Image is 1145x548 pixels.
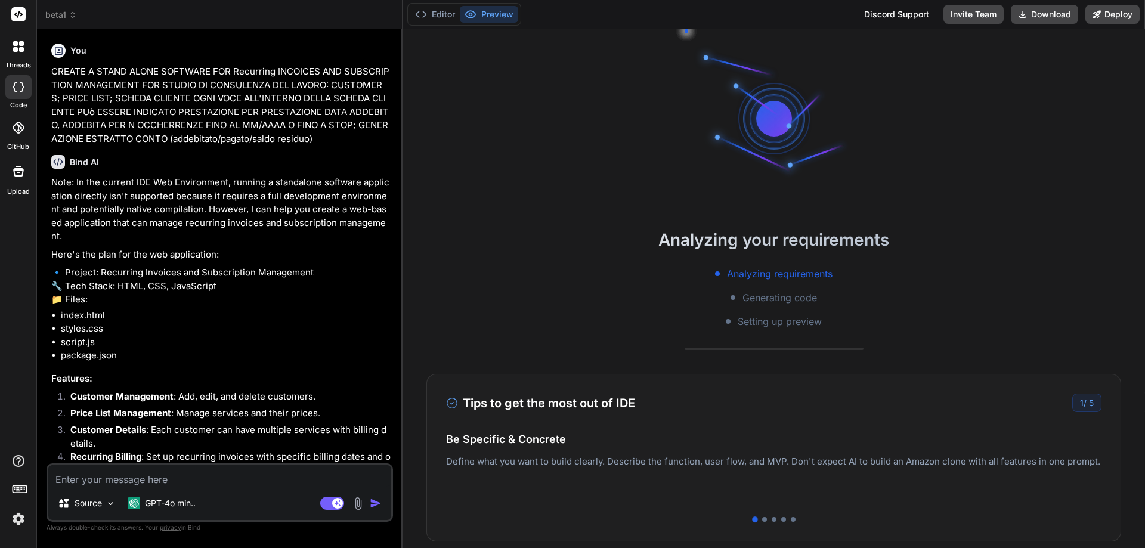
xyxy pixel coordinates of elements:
[145,497,196,509] p: GPT-4o min..
[1085,5,1140,24] button: Deploy
[61,309,391,323] li: index.html
[51,176,391,243] p: Note: In the current IDE Web Environment, running a standalone software application directly isn'...
[61,349,391,363] li: package.json
[1072,394,1101,412] div: /
[7,187,30,197] label: Upload
[61,450,391,477] li: : Set up recurring invoices with specific billing dates and occurrences.
[857,5,936,24] div: Discord Support
[738,314,822,329] span: Setting up preview
[61,423,391,450] li: : Each customer can have multiple services with billing details.
[106,499,116,509] img: Pick Models
[410,6,460,23] button: Editor
[742,290,817,305] span: Generating code
[70,391,174,402] strong: Customer Management
[75,497,102,509] p: Source
[51,248,391,262] p: Here's the plan for the web application:
[61,322,391,336] li: styles.css
[61,407,391,423] li: : Manage services and their prices.
[10,100,27,110] label: code
[45,9,77,21] span: beta1
[943,5,1004,24] button: Invite Team
[128,497,140,509] img: GPT-4o mini
[1080,398,1084,408] span: 1
[351,497,365,510] img: attachment
[70,45,86,57] h6: You
[70,424,146,435] strong: Customer Details
[403,227,1145,252] h2: Analyzing your requirements
[70,156,99,168] h6: Bind AI
[61,390,391,407] li: : Add, edit, and delete customers.
[5,60,31,70] label: threads
[1011,5,1078,24] button: Download
[7,142,29,152] label: GitHub
[61,336,391,349] li: script.js
[8,509,29,529] img: settings
[446,394,635,412] h3: Tips to get the most out of IDE
[370,497,382,509] img: icon
[1089,398,1094,408] span: 5
[70,407,171,419] strong: Price List Management
[727,267,833,281] span: Analyzing requirements
[47,522,393,533] p: Always double-check its answers. Your in Bind
[160,524,181,531] span: privacy
[460,6,518,23] button: Preview
[51,372,391,386] h3: Features:
[51,65,391,145] p: CREATE A STAND ALONE SOFTWARE FOR Recurring INCOICES AND SUBSCRIPTION MANAGEMENT FOR STUDIO DI CO...
[51,266,391,306] p: 🔹 Project: Recurring Invoices and Subscription Management 🔧 Tech Stack: HTML, CSS, JavaScript 📁 F...
[70,451,141,462] strong: Recurring Billing
[446,431,1101,447] h4: Be Specific & Concrete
